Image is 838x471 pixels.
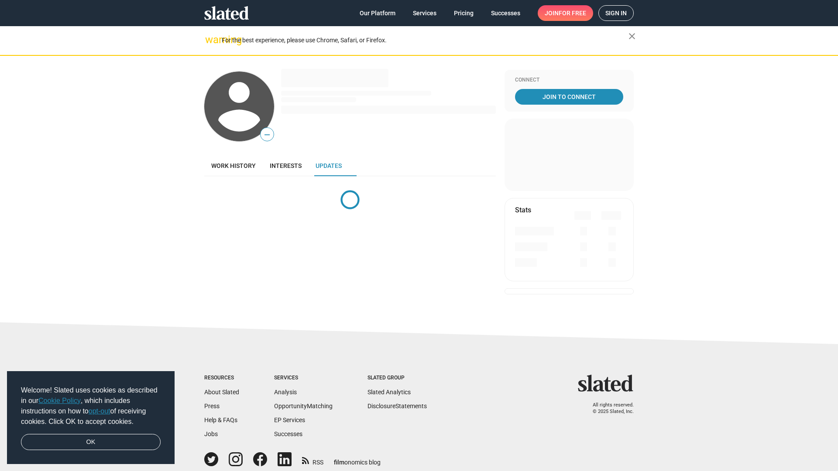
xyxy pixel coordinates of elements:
a: opt-out [89,407,110,415]
div: Resources [204,375,239,382]
a: DisclosureStatements [367,403,427,410]
a: Jobs [204,430,218,437]
span: Updates [316,162,342,169]
a: Analysis [274,389,297,396]
div: Connect [515,77,623,84]
a: filmonomics blog [334,451,381,467]
span: — [261,129,274,140]
span: Pricing [454,5,474,21]
span: Work history [211,162,256,169]
a: Cookie Policy [38,397,81,404]
a: Press [204,403,220,410]
span: Successes [491,5,520,21]
a: Successes [274,430,302,437]
a: Help & FAQs [204,416,237,423]
a: Successes [484,5,527,21]
a: Sign in [598,5,634,21]
span: Welcome! Slated uses cookies as described in our , which includes instructions on how to of recei... [21,385,161,427]
mat-card-title: Stats [515,205,531,215]
div: Services [274,375,333,382]
span: Sign in [605,6,627,20]
span: for free [559,5,586,21]
p: All rights reserved. © 2025 Slated, Inc. [584,402,634,415]
div: cookieconsent [7,371,175,464]
mat-icon: warning [205,34,216,45]
a: OpportunityMatching [274,403,333,410]
div: Slated Group [367,375,427,382]
span: Our Platform [360,5,395,21]
span: Join [545,5,586,21]
a: Services [406,5,443,21]
a: Joinfor free [538,5,593,21]
a: Slated Analytics [367,389,411,396]
a: Join To Connect [515,89,623,105]
a: About Slated [204,389,239,396]
span: Services [413,5,436,21]
a: RSS [302,453,323,467]
a: dismiss cookie message [21,434,161,451]
a: Pricing [447,5,481,21]
span: Interests [270,162,302,169]
a: Work history [204,155,263,176]
a: Interests [263,155,309,176]
a: EP Services [274,416,305,423]
a: Updates [309,155,349,176]
div: For the best experience, please use Chrome, Safari, or Firefox. [222,34,628,46]
span: Join To Connect [517,89,622,105]
a: Our Platform [353,5,402,21]
mat-icon: close [627,31,637,41]
span: film [334,459,344,466]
